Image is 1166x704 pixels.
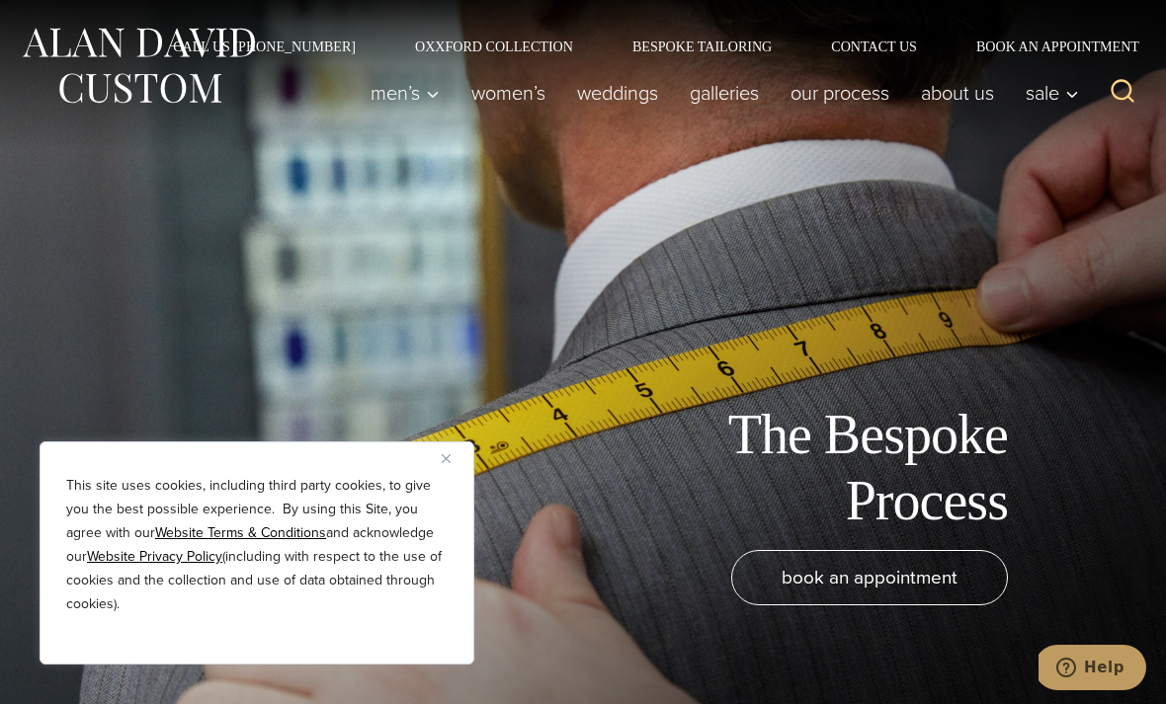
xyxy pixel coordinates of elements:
a: Bespoke Tailoring [603,39,801,53]
a: Women’s [456,73,561,113]
button: Child menu of Sale [1010,73,1089,113]
a: Galleries [674,73,775,113]
nav: Secondary Navigation [143,39,1146,53]
a: weddings [561,73,674,113]
p: This site uses cookies, including third party cookies, to give you the best possible experience. ... [66,474,448,616]
a: Oxxford Collection [385,39,603,53]
h1: The Bespoke Process [563,402,1008,534]
a: About Us [905,73,1010,113]
span: book an appointment [782,563,958,591]
a: Website Privacy Policy [87,546,222,567]
a: Contact Us [801,39,947,53]
button: Child menu of Men’s [355,73,456,113]
a: Book an Appointment [947,39,1146,53]
a: Website Terms & Conditions [155,522,326,543]
a: Our Process [775,73,905,113]
button: View Search Form [1099,69,1146,117]
img: Alan David Custom [20,22,257,110]
iframe: Opens a widget where you can chat to one of our agents [1039,645,1146,694]
nav: Primary Navigation [355,73,1089,113]
a: book an appointment [731,550,1008,605]
img: Close [442,454,451,463]
button: Close [442,446,465,470]
a: Call Us [PHONE_NUMBER] [143,39,385,53]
